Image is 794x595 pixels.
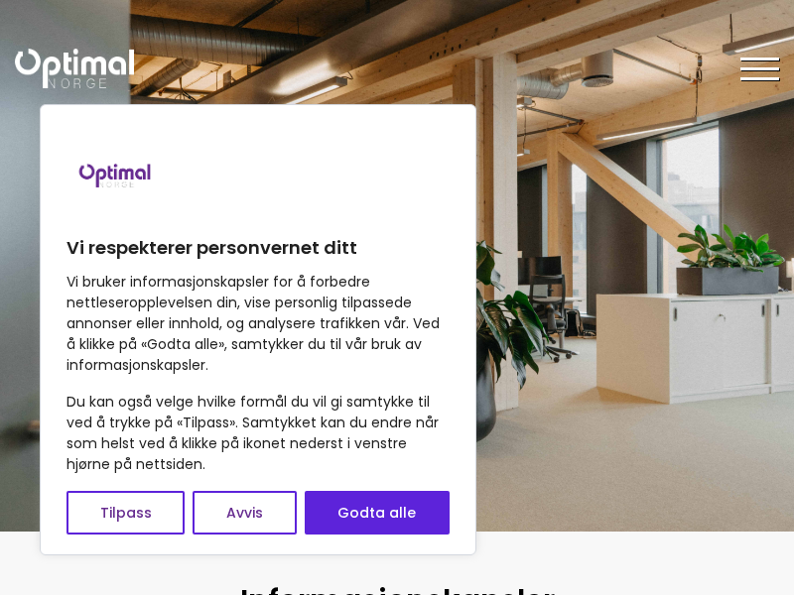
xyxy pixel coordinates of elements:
img: Optimal Norge [15,49,134,88]
p: Vi bruker informasjonskapsler for å forbedre nettleseropplevelsen din, vise personlig tilpassede ... [66,272,450,376]
button: Avvis [193,491,296,535]
img: Brand logo [66,125,166,224]
button: Tilpass [66,491,185,535]
div: Vi respekterer personvernet ditt [40,104,476,555]
p: Du kan også velge hvilke formål du vil gi samtykke til ved å trykke på «Tilpass». Samtykket kan d... [66,392,450,475]
button: Godta alle [305,491,450,535]
p: Vi respekterer personvernet ditt [66,236,450,260]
